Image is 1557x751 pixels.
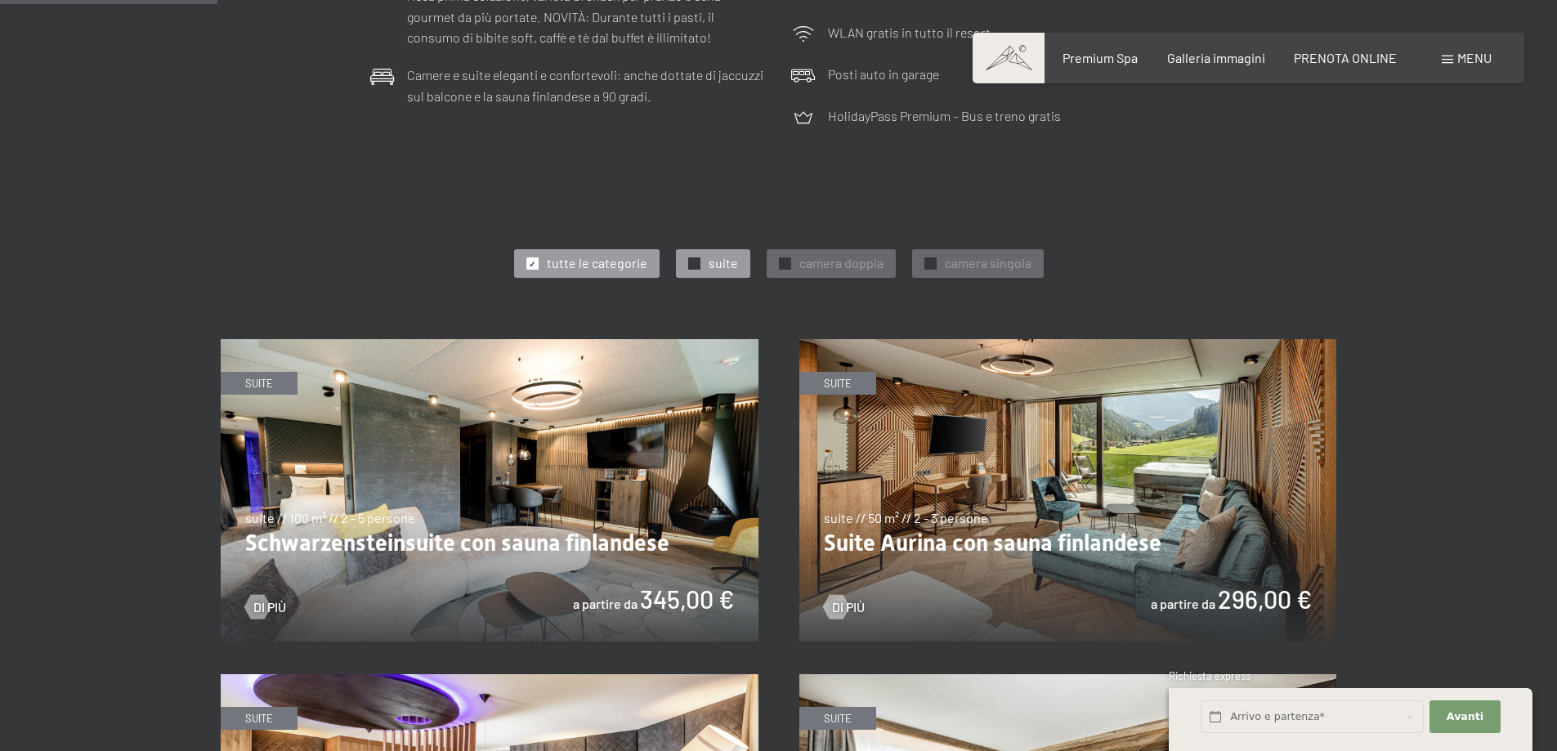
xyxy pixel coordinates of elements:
[691,258,697,270] span: ✓
[407,65,767,106] p: Camere e suite eleganti e confortevoli: anche dottate di jaccuzzi sul balcone e la sauna finlande...
[221,675,758,685] a: Romantic Suite con biosauna
[1167,50,1265,65] a: Galleria immagini
[529,258,535,270] span: ✓
[799,254,884,272] span: camera doppia
[799,339,1337,641] img: Suite Aurina con sauna finlandese
[927,258,933,270] span: ✓
[945,254,1031,272] span: camera singola
[828,64,939,85] p: Posti auto in garage
[221,340,758,350] a: Schwarzensteinsuite con sauna finlandese
[799,340,1337,350] a: Suite Aurina con sauna finlandese
[1169,669,1251,682] span: Richiesta express
[547,254,647,272] span: tutte le categorie
[245,598,286,616] a: Di più
[253,598,286,616] span: Di più
[1429,700,1500,734] button: Avanti
[1457,50,1492,65] span: Menu
[781,258,788,270] span: ✓
[1063,50,1138,65] a: Premium Spa
[1447,709,1483,724] span: Avanti
[221,339,758,641] img: Schwarzensteinsuite con sauna finlandese
[828,22,991,43] p: WLAN gratis in tutto il resort
[828,105,1061,127] p: HolidayPass Premium – Bus e treno gratis
[824,598,865,616] a: Di più
[709,254,738,272] span: suite
[832,598,865,616] span: Di più
[799,675,1337,685] a: Chaletsuite con biosauna
[1294,50,1397,65] a: PRENOTA ONLINE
